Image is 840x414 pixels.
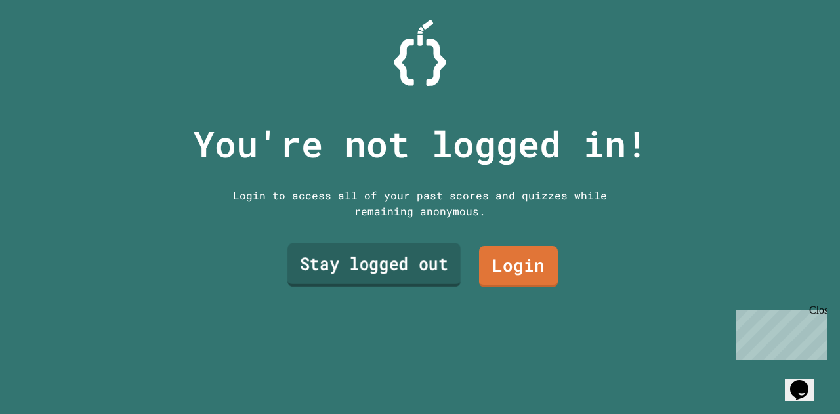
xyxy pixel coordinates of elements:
[479,246,558,287] a: Login
[223,188,617,219] div: Login to access all of your past scores and quizzes while remaining anonymous.
[287,243,461,287] a: Stay logged out
[193,117,648,171] p: You're not logged in!
[394,20,446,86] img: Logo.svg
[5,5,91,83] div: Chat with us now!Close
[785,362,827,401] iframe: chat widget
[731,304,827,360] iframe: chat widget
